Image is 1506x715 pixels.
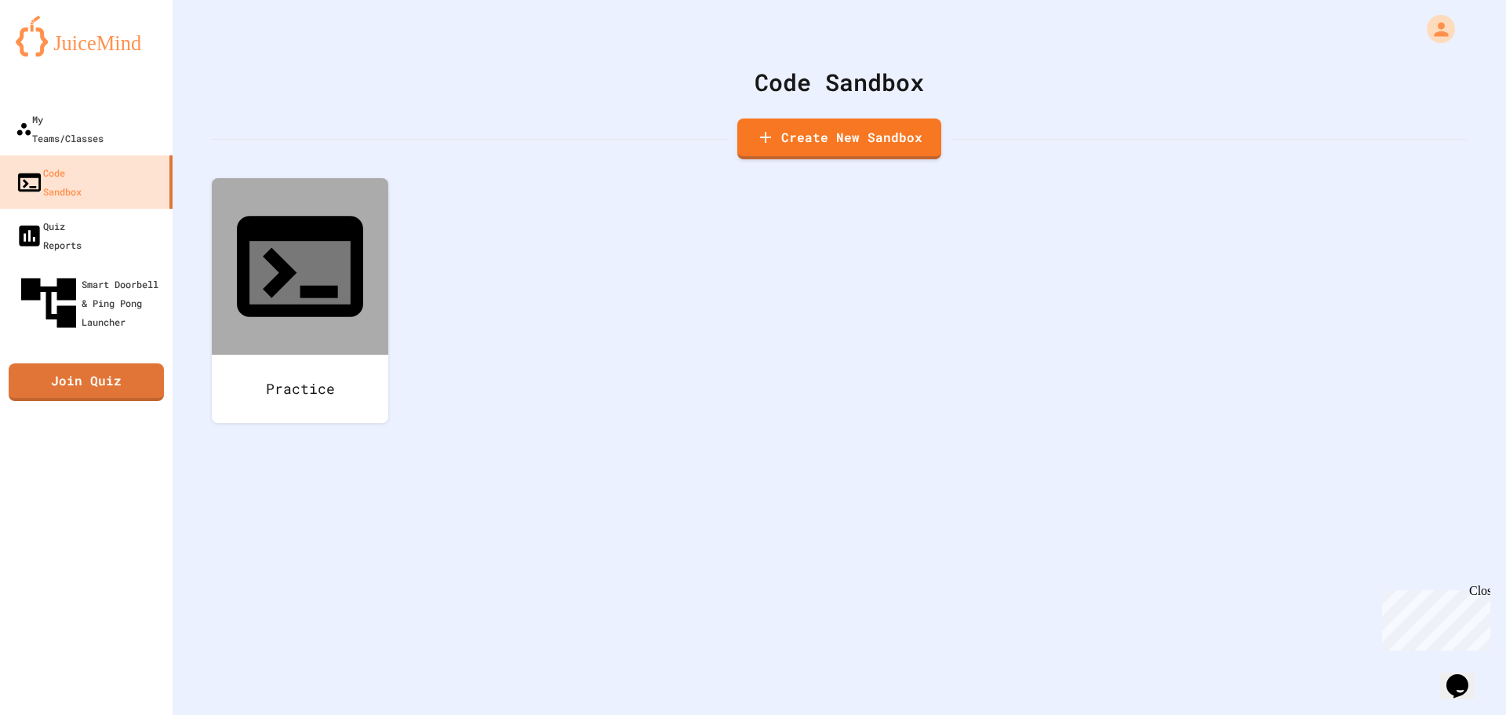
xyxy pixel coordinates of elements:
[9,363,164,401] a: Join Quiz
[1440,652,1490,699] iframe: chat widget
[16,217,82,254] div: Quiz Reports
[212,178,388,423] a: Practice
[16,163,82,201] div: Code Sandbox
[6,6,108,100] div: Chat with us now!Close
[16,270,166,336] div: Smart Doorbell & Ping Pong Launcher
[16,110,104,148] div: My Teams/Classes
[1376,584,1490,651] iframe: chat widget
[212,355,388,423] div: Practice
[212,64,1467,100] div: Code Sandbox
[16,16,157,57] img: logo-orange.svg
[1410,11,1459,47] div: My Account
[737,119,941,159] a: Create New Sandbox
